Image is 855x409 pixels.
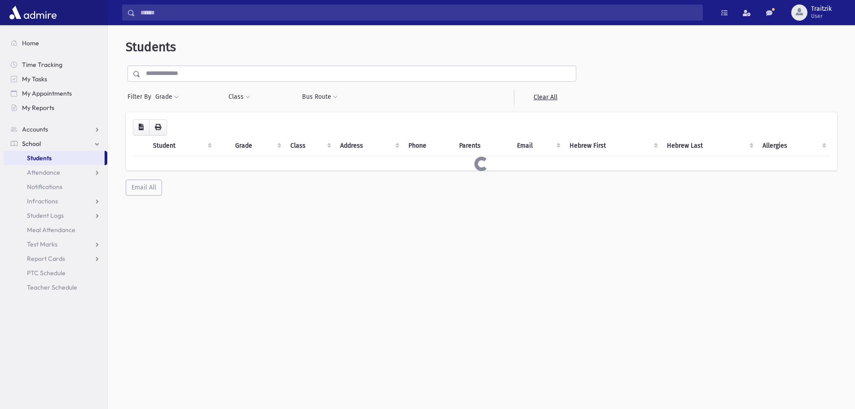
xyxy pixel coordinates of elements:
span: Home [22,39,39,47]
span: Filter By [127,92,155,101]
span: Infractions [27,197,58,205]
a: School [4,136,107,151]
span: Report Cards [27,255,65,263]
img: AdmirePro [7,4,59,22]
button: CSV [133,119,149,136]
span: Accounts [22,125,48,133]
span: School [22,140,41,148]
a: Report Cards [4,251,107,266]
span: User [811,13,832,20]
button: Bus Route [302,89,338,105]
a: Students [4,151,105,165]
a: Infractions [4,194,107,208]
th: Grade [230,136,285,156]
a: Time Tracking [4,57,107,72]
span: Traitzik [811,5,832,13]
th: Hebrew Last [662,136,758,156]
span: Meal Attendance [27,226,75,234]
span: PTC Schedule [27,269,66,277]
a: Attendance [4,165,107,180]
span: Test Marks [27,240,57,248]
span: Students [126,40,176,54]
a: Teacher Schedule [4,280,107,295]
a: Meal Attendance [4,223,107,237]
span: Student Logs [27,211,64,220]
span: Attendance [27,168,60,176]
button: Grade [155,89,179,105]
a: My Reports [4,101,107,115]
a: Student Logs [4,208,107,223]
input: Search [135,4,702,21]
th: Student [148,136,215,156]
th: Address [335,136,403,156]
a: Test Marks [4,237,107,251]
button: Print [149,119,167,136]
span: Students [27,154,52,162]
span: My Reports [22,104,54,112]
span: Teacher Schedule [27,283,77,291]
th: Email [512,136,564,156]
a: My Appointments [4,86,107,101]
button: Email All [126,180,162,196]
th: Allergies [757,136,830,156]
a: Accounts [4,122,107,136]
th: Phone [403,136,454,156]
a: Clear All [514,89,576,105]
th: Hebrew First [564,136,661,156]
th: Class [285,136,335,156]
span: My Appointments [22,89,72,97]
span: Time Tracking [22,61,62,69]
span: Notifications [27,183,62,191]
a: Home [4,36,107,50]
button: Class [228,89,250,105]
a: Notifications [4,180,107,194]
span: My Tasks [22,75,47,83]
th: Parents [454,136,512,156]
a: My Tasks [4,72,107,86]
a: PTC Schedule [4,266,107,280]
